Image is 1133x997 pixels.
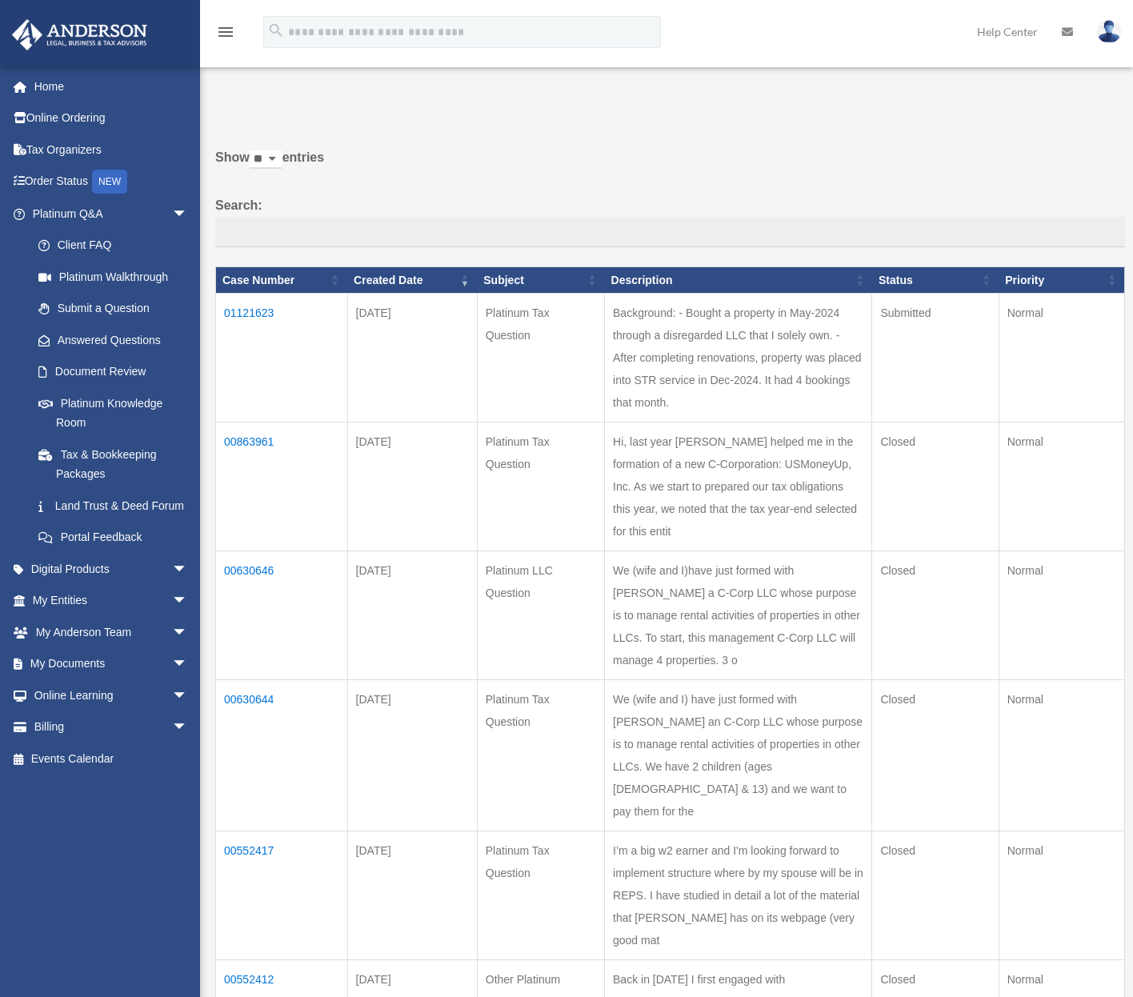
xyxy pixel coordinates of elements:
[999,831,1124,960] td: Normal
[605,680,872,831] td: We (wife and I) have just formed with [PERSON_NAME] an C-Corp LLC whose purpose is to manage rent...
[347,680,477,831] td: [DATE]
[216,551,348,680] td: 00630646
[605,422,872,551] td: Hi, last year [PERSON_NAME] helped me in the formation of a new C-Corporation: USMoneyUp, Inc. As...
[22,261,204,293] a: Platinum Walkthrough
[11,102,212,134] a: Online Ordering
[1097,20,1121,43] img: User Pic
[22,356,204,388] a: Document Review
[11,648,212,680] a: My Documentsarrow_drop_down
[605,266,872,294] th: Description: activate to sort column ascending
[22,230,204,262] a: Client FAQ
[477,680,604,831] td: Platinum Tax Question
[11,166,212,198] a: Order StatusNEW
[92,170,127,194] div: NEW
[11,198,204,230] a: Platinum Q&Aarrow_drop_down
[22,438,204,490] a: Tax & Bookkeeping Packages
[22,324,196,356] a: Answered Questions
[872,680,999,831] td: Closed
[872,266,999,294] th: Status: activate to sort column ascending
[216,422,348,551] td: 00863961
[216,266,348,294] th: Case Number: activate to sort column ascending
[477,422,604,551] td: Platinum Tax Question
[11,616,212,648] a: My Anderson Teamarrow_drop_down
[22,387,204,438] a: Platinum Knowledge Room
[477,551,604,680] td: Platinum LLC Question
[999,551,1124,680] td: Normal
[172,711,204,744] span: arrow_drop_down
[267,22,285,39] i: search
[11,553,212,585] a: Digital Productsarrow_drop_down
[172,616,204,649] span: arrow_drop_down
[999,294,1124,422] td: Normal
[872,294,999,422] td: Submitted
[11,743,212,775] a: Events Calendar
[999,422,1124,551] td: Normal
[347,831,477,960] td: [DATE]
[477,266,604,294] th: Subject: activate to sort column ascending
[999,266,1124,294] th: Priority: activate to sort column ascending
[11,134,212,166] a: Tax Organizers
[347,422,477,551] td: [DATE]
[11,711,212,743] a: Billingarrow_drop_down
[22,490,204,522] a: Land Trust & Deed Forum
[605,294,872,422] td: Background: - Bought a property in May-2024 through a disregarded LLC that I solely own. - After ...
[22,522,204,554] a: Portal Feedback
[216,680,348,831] td: 00630644
[250,150,282,169] select: Showentries
[872,422,999,551] td: Closed
[216,28,235,42] a: menu
[172,553,204,586] span: arrow_drop_down
[215,146,1125,185] label: Show entries
[215,217,1125,247] input: Search:
[477,294,604,422] td: Platinum Tax Question
[216,294,348,422] td: 01121623
[347,294,477,422] td: [DATE]
[216,22,235,42] i: menu
[605,551,872,680] td: We (wife and I)have just formed with [PERSON_NAME] a C-Corp LLC whose purpose is to manage rental...
[872,831,999,960] td: Closed
[172,679,204,712] span: arrow_drop_down
[11,585,212,617] a: My Entitiesarrow_drop_down
[172,585,204,618] span: arrow_drop_down
[605,831,872,960] td: I’m a big w2 earner and I'm looking forward to implement structure where by my spouse will be in ...
[172,648,204,681] span: arrow_drop_down
[216,831,348,960] td: 00552417
[347,551,477,680] td: [DATE]
[22,293,204,325] a: Submit a Question
[11,70,212,102] a: Home
[7,19,152,50] img: Anderson Advisors Platinum Portal
[215,194,1125,247] label: Search:
[872,551,999,680] td: Closed
[347,266,477,294] th: Created Date: activate to sort column ascending
[999,680,1124,831] td: Normal
[11,679,212,711] a: Online Learningarrow_drop_down
[477,831,604,960] td: Platinum Tax Question
[172,198,204,230] span: arrow_drop_down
